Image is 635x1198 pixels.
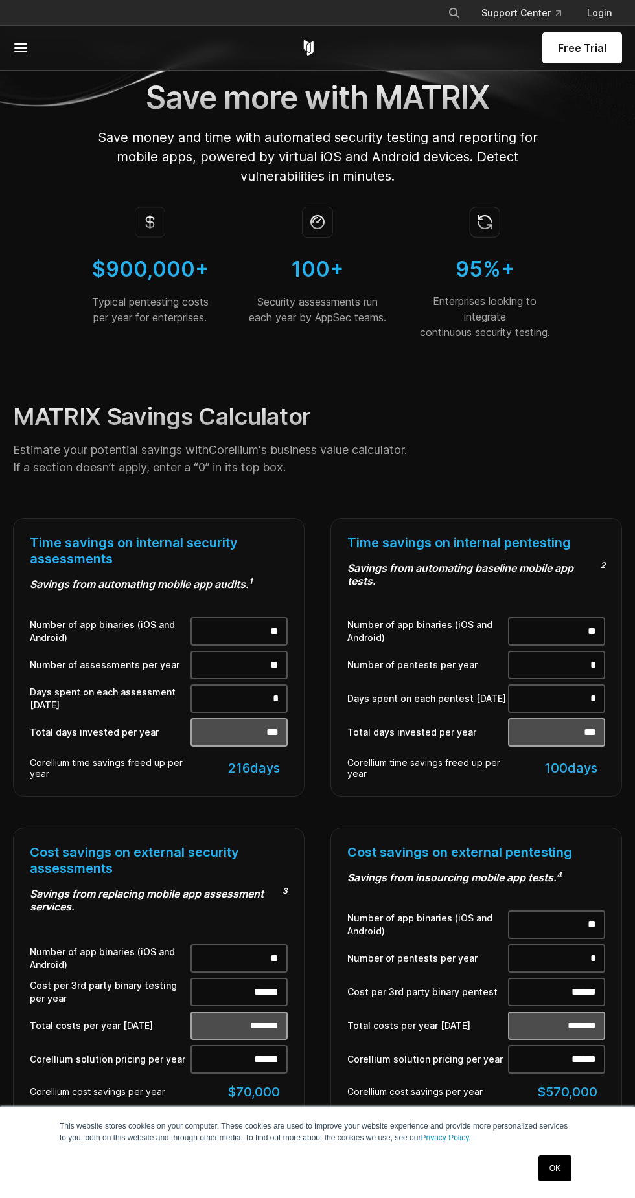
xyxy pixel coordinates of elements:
[546,1084,597,1100] span: 570,000
[80,294,221,325] p: Typical pentesting costs per year for enterprises.
[471,1,571,25] a: Support Center
[347,952,508,965] label: Number of pentests per year
[542,32,622,63] a: Free Trial
[60,1120,575,1144] p: This website stores cookies on your computer. These cookies are used to improve your website expe...
[30,618,190,644] label: Number of app binaries (iOS and Android)
[347,618,508,644] label: Number of app binaries (iOS and Android)
[13,402,410,431] h2: MATRIX Savings Calculator
[30,1019,190,1032] label: Total costs per year [DATE]
[30,757,190,780] div: Corellium time savings freed up per year
[347,1086,508,1098] div: Corellium cost savings per year
[30,578,288,591] h4: Savings from automating mobile app audits.
[228,760,250,776] span: 216
[577,1,622,25] a: Login
[247,256,388,284] h4: 100+
[30,887,288,913] h4: Savings from replacing mobile app assessment services.
[414,256,555,284] h4: 95%+
[421,1133,470,1142] a: Privacy Policy.
[283,886,288,896] sup: 3
[30,945,190,971] label: Number of app binaries (iOS and Android)
[30,535,288,567] h3: Time savings on internal security assessments
[437,1,622,25] div: Navigation Menu
[30,726,190,739] label: Total days invested per year
[347,692,508,705] label: Days spent on each pentest [DATE]
[347,1053,508,1066] label: Corellium solution pricing per year
[13,441,410,476] p: Estimate your potential savings with . If a section doesn’t apply, enter a “0” in its top box.
[538,1155,571,1181] a: OK
[347,757,508,780] div: Corellium time savings freed up per year
[414,293,555,340] p: Enterprises looking to integrate continuous security testing.
[347,659,508,672] label: Number of pentests per year
[98,130,538,184] span: Save money and time with automated security testing and reporting for mobile apps, powered by vir...
[347,844,605,861] h3: Cost savings on external pentesting
[347,1019,508,1032] label: Total costs per year [DATE]
[544,760,568,776] span: 100
[443,1,466,25] button: Search
[508,760,605,776] div: days
[30,1053,190,1066] label: Corellium solution pricing per year
[236,1084,280,1100] span: 70,000
[93,78,543,117] h1: Save more with MATRIX
[30,844,288,877] h3: Cost savings on external security assessments
[347,535,605,551] h3: Time savings on internal pentesting
[135,207,165,238] img: Icon of the dollar sign; MAST calculator
[190,1084,288,1100] div: $
[30,1086,190,1098] div: Corellium cost savings per year
[347,871,605,884] h4: Savings from insourcing mobile app tests.
[190,760,288,776] div: days
[209,443,404,457] a: Corellium's business value calculator
[347,726,508,739] label: Total days invested per year
[301,40,317,56] a: Corellium Home
[508,1084,605,1100] div: $
[30,659,190,672] label: Number of assessments per year
[80,256,221,284] h4: $900,000+
[347,912,508,938] label: Number of app binaries (iOS and Android)
[469,207,501,238] img: Icon of continuous security testing.
[247,294,388,325] p: Security assessments run each year by AppSec teams.
[347,561,605,587] h4: Savings from automating baseline mobile app tests.
[558,40,606,56] span: Free Trial
[557,870,562,879] sup: 4
[30,979,190,1005] label: Cost per 3rd party binary testing per year
[30,686,190,712] label: Days spent on each assessment [DATE]
[347,986,508,999] label: Cost per 3rd party binary pentest
[249,576,253,586] sup: 1
[601,560,605,570] sup: 2
[302,207,333,238] img: Icon of a stopwatch; security assessments by appsec teams.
